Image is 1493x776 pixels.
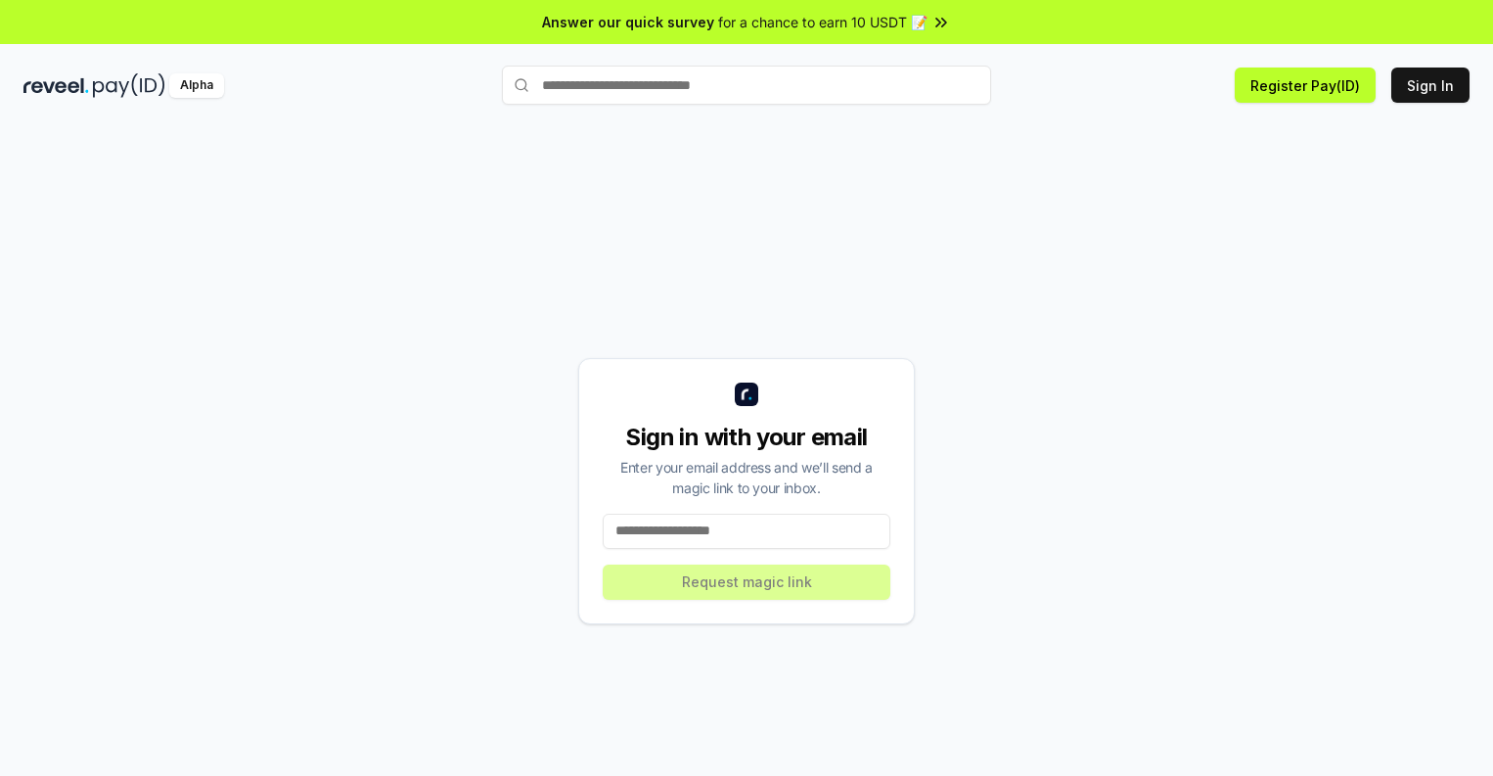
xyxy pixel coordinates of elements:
span: Answer our quick survey [542,12,714,32]
div: Enter your email address and we’ll send a magic link to your inbox. [603,457,890,498]
button: Sign In [1391,68,1470,103]
span: for a chance to earn 10 USDT 📝 [718,12,927,32]
img: pay_id [93,73,165,98]
div: Sign in with your email [603,422,890,453]
button: Register Pay(ID) [1235,68,1376,103]
img: logo_small [735,383,758,406]
img: reveel_dark [23,73,89,98]
div: Alpha [169,73,224,98]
